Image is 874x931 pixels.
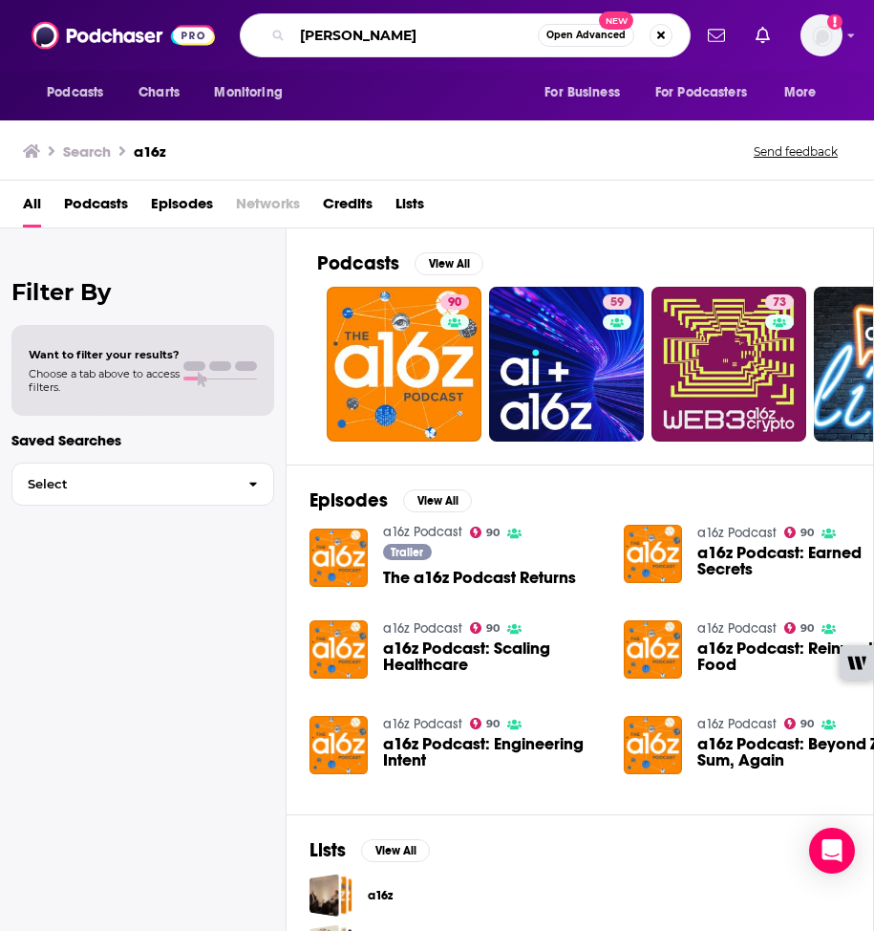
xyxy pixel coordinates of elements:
a: Lists [395,188,424,227]
span: New [599,11,633,30]
button: View All [361,839,430,862]
a: PodcastsView All [317,251,483,275]
a: 90 [784,718,815,729]
button: Send feedback [748,143,843,160]
button: View All [403,489,472,512]
img: a16z Podcast: Scaling Healthcare [309,620,368,679]
a: The a16z Podcast Returns [383,570,576,586]
span: Networks [236,188,300,227]
h3: Search [63,142,111,161]
a: Episodes [151,188,213,227]
button: Select [11,463,274,506]
img: User Profile [800,14,842,56]
a: 90 [784,622,815,634]
span: For Podcasters [655,79,747,106]
a: a16z [309,874,352,917]
a: 90 [784,527,815,538]
span: 90 [448,293,461,313]
a: ListsView All [309,838,430,862]
button: View All [415,252,483,275]
a: 90 [440,294,469,310]
a: 90 [470,622,501,634]
input: Search podcasts, credits, & more... [292,20,538,51]
span: Podcasts [47,79,103,106]
a: 73 [651,287,806,442]
a: a16z Podcast [383,620,462,637]
button: open menu [771,75,841,111]
div: Open Intercom Messenger [809,828,855,874]
a: a16z [368,885,393,906]
span: For Business [544,79,620,106]
span: More [784,79,817,106]
h2: Lists [309,838,346,862]
img: Podchaser - Follow, Share and Rate Podcasts [32,17,215,54]
a: a16z Podcast [383,524,462,540]
span: Want to filter your results? [29,348,180,361]
span: Logged in as OutCastPodChaser [800,14,842,56]
button: open menu [531,75,644,111]
span: Choose a tab above to access filters. [29,367,180,394]
span: Charts [139,79,180,106]
span: 90 [800,720,814,728]
a: Show notifications dropdown [700,19,733,52]
a: a16z Podcast: Scaling Healthcare [383,640,601,673]
img: a16z Podcast: Beyond Zero Sum, Again [624,716,682,774]
a: a16z Podcast: Engineering Intent [383,736,601,769]
a: a16z Podcast [697,525,777,541]
a: 90 [327,287,481,442]
img: a16z Podcast: Reinventing Food [624,620,682,679]
a: 59 [489,287,644,442]
button: Open AdvancedNew [538,24,634,47]
a: All [23,188,41,227]
h2: Filter By [11,278,274,306]
button: open menu [201,75,307,111]
button: open menu [33,75,128,111]
a: Credits [323,188,373,227]
button: open menu [643,75,775,111]
span: 90 [486,529,500,537]
span: 90 [800,624,814,633]
span: 73 [773,293,786,313]
span: Monitoring [214,79,282,106]
a: a16z Podcast [697,716,777,732]
img: a16z Podcast: Engineering Intent [309,716,368,774]
p: Saved Searches [11,431,274,449]
a: Show notifications dropdown [748,19,778,52]
a: Charts [126,75,191,111]
img: a16z Podcast: Earned Secrets [624,525,682,583]
h3: a16z [134,142,166,161]
img: The a16z Podcast Returns [309,529,368,587]
h2: Episodes [309,488,388,512]
span: Select [12,478,233,490]
a: 90 [470,527,501,538]
button: Show profile menu [800,14,842,56]
span: 90 [486,624,500,633]
span: 90 [486,720,500,728]
a: 59 [603,294,631,310]
a: Podcasts [64,188,128,227]
a: 90 [470,718,501,729]
span: Trailer [391,547,423,558]
svg: Add a profile image [827,14,842,30]
span: Open Advanced [546,31,626,40]
a: EpisodesView All [309,488,472,512]
a: 73 [765,294,794,310]
div: Search podcasts, credits, & more... [240,13,691,57]
span: 90 [800,529,814,537]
